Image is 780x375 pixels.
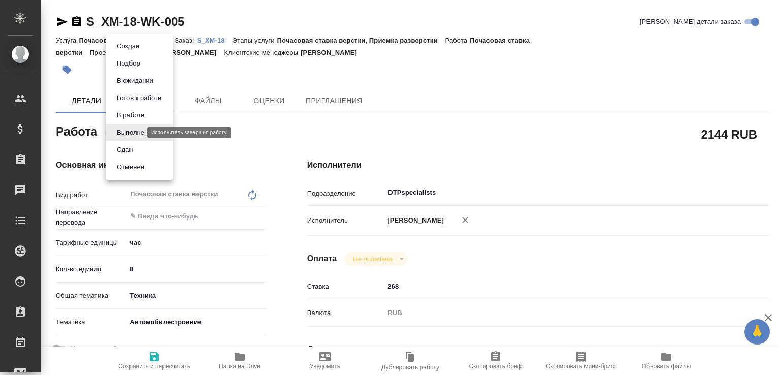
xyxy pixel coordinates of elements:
[114,58,143,69] button: Подбор
[114,127,151,138] button: Выполнен
[114,92,165,104] button: Готов к работе
[114,75,156,86] button: В ожидании
[114,110,147,121] button: В работе
[114,41,142,52] button: Создан
[114,144,136,155] button: Сдан
[114,162,147,173] button: Отменен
